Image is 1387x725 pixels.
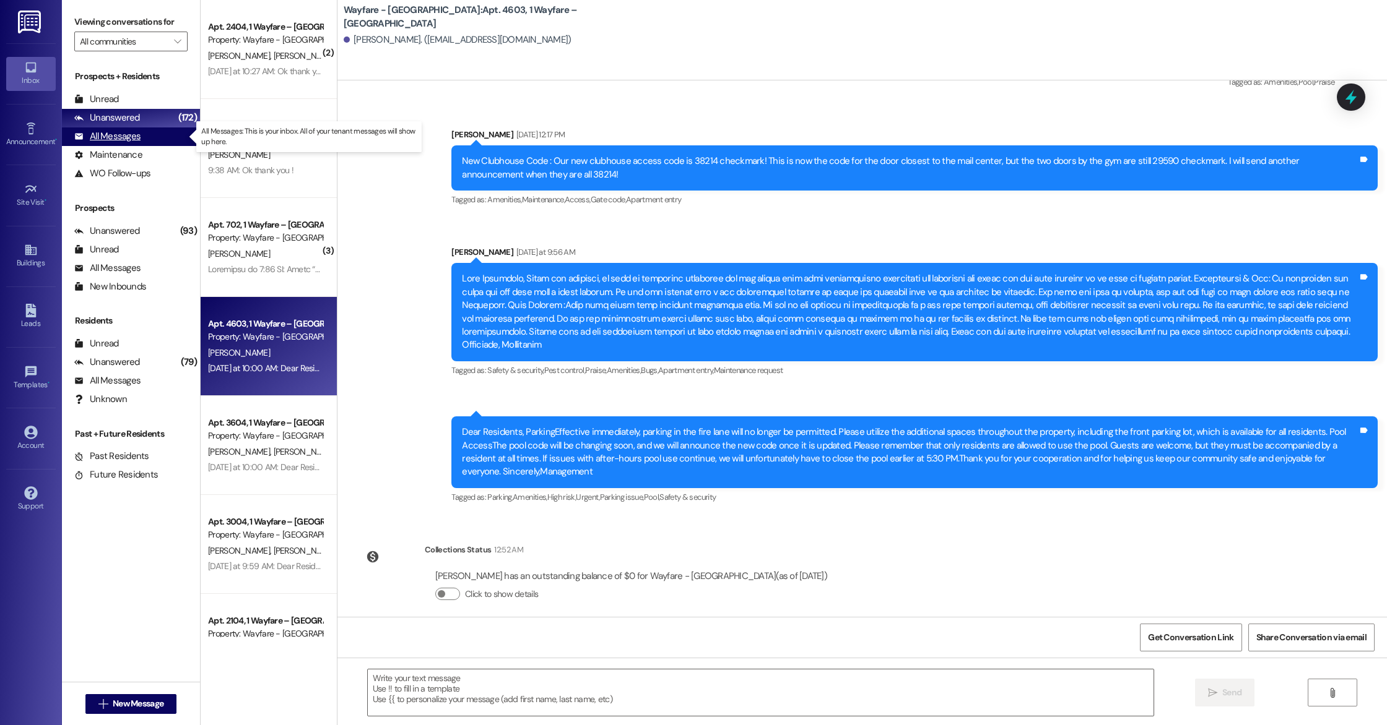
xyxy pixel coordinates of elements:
i:  [174,36,181,46]
span: Pest control , [544,365,586,375]
div: Apt. 4603, 1 Wayfare – [GEOGRAPHIC_DATA] [208,317,323,330]
div: Lore Ipsumdolo, Sitam con adipisci, el sedd ei temporinc utlaboree dol mag aliqua enim admi venia... [462,272,1358,352]
span: Praise , [585,365,606,375]
div: Tagged as: [451,191,1378,208]
div: [DATE] 12:17 PM [513,128,565,141]
span: [PERSON_NAME] [208,545,274,556]
span: • [45,196,46,205]
div: (79) [178,353,200,372]
span: Share Conversation via email [1256,631,1367,644]
div: [PERSON_NAME] [451,246,1378,263]
span: Access , [565,194,590,205]
div: Apt. 3604, 1 Wayfare – [GEOGRAPHIC_DATA] [208,416,323,429]
span: Parking issue , [600,492,644,502]
div: Property: Wayfare - [GEOGRAPHIC_DATA] [208,330,323,343]
div: [DATE] at 10:27 AM: Ok thank you [208,66,325,77]
div: Apt. 702, 1 Wayfare – [GEOGRAPHIC_DATA] [208,218,323,231]
div: Property: Wayfare - [GEOGRAPHIC_DATA] [208,627,323,640]
a: Buildings [6,239,56,273]
span: Amenities , [1264,77,1298,87]
div: Unanswered [74,356,140,369]
div: 12:52 AM [491,543,523,556]
img: ResiDesk Logo [18,11,43,33]
span: Urgent , [576,492,599,502]
span: • [55,135,57,144]
div: [PERSON_NAME] [451,128,1378,145]
div: All Messages [74,262,141,275]
span: Pool , [644,492,660,502]
span: Parking , [487,492,513,502]
span: Apartment entry , [658,365,714,375]
span: [PERSON_NAME] [208,50,274,61]
a: Support [6,483,56,516]
button: Get Conversation Link [1140,624,1241,651]
button: New Message [85,694,177,714]
div: 9:38 AM: Ok thank you ! [208,165,293,176]
span: [PERSON_NAME] [208,446,274,457]
div: Apt. 3004, 1 Wayfare – [GEOGRAPHIC_DATA] [208,515,323,528]
div: Future Residents [74,468,158,481]
div: Dear Residents, ParkingEffective immediately, parking in the fire lane will no longer be permitte... [462,426,1358,479]
div: [PERSON_NAME]. ([EMAIL_ADDRESS][DOMAIN_NAME]) [344,33,572,46]
div: Property: Wayfare - [GEOGRAPHIC_DATA] [208,33,323,46]
span: Gate code , [591,194,627,205]
div: [PERSON_NAME] has an outstanding balance of $0 for Wayfare - [GEOGRAPHIC_DATA] (as of [DATE]) [435,570,827,583]
a: Inbox [6,57,56,90]
span: Maintenance request [714,365,783,375]
div: Property: Wayfare - [GEOGRAPHIC_DATA] [208,231,323,244]
p: All Messages: This is your inbox. All of your tenant messages will show up here. [201,126,417,147]
div: New Inbounds [74,280,146,293]
div: WO Follow-ups [74,167,150,180]
div: Apt. 301, 1 Wayfare – [GEOGRAPHIC_DATA] [208,119,323,132]
div: Past Residents [74,450,149,463]
div: (93) [177,221,200,241]
button: Share Conversation via email [1248,624,1375,651]
div: Unread [74,243,119,256]
span: Amenities , [487,194,522,205]
a: Templates • [6,361,56,395]
span: [PERSON_NAME] [273,446,335,457]
div: New Clubhouse Code : Our new clubhouse access code is 38214 checkmark! This is now the code for t... [462,155,1358,181]
b: Wayfare - [GEOGRAPHIC_DATA]: Apt. 4603, 1 Wayfare – [GEOGRAPHIC_DATA] [344,4,591,30]
span: • [48,379,50,387]
span: [PERSON_NAME] [208,248,270,259]
span: Get Conversation Link [1148,631,1233,644]
div: Unread [74,93,119,106]
span: Amenities , [513,492,547,502]
button: Send [1195,679,1255,706]
span: Send [1222,686,1241,699]
div: Tagged as: [1228,73,1378,91]
span: Bugs , [641,365,658,375]
div: All Messages [74,374,141,387]
div: Unread [74,337,119,350]
span: Amenities , [607,365,641,375]
div: Property: Wayfare - [GEOGRAPHIC_DATA] [208,429,323,442]
span: High risk , [547,492,576,502]
span: Safety & security , [487,365,544,375]
div: Maintenance [74,148,142,161]
div: Unknown [74,393,127,406]
i:  [98,699,108,709]
div: Prospects + Residents [62,70,200,83]
div: (172) [175,108,200,127]
div: Unanswered [74,225,140,238]
div: Residents [62,314,200,327]
a: Leads [6,300,56,333]
div: All Messages [74,130,141,143]
div: Property: Wayfare - [GEOGRAPHIC_DATA] [208,528,323,541]
span: [PERSON_NAME] [273,50,335,61]
span: Praise [1314,77,1334,87]
span: Maintenance , [522,194,565,205]
span: [PERSON_NAME] [208,149,270,160]
a: Site Visit • [6,179,56,212]
input: All communities [80,32,168,51]
div: Past + Future Residents [62,427,200,440]
div: Tagged as: [451,361,1378,379]
span: [PERSON_NAME] [208,347,270,358]
div: Prospects [62,202,200,215]
span: Safety & security [659,492,716,502]
div: [DATE] at 9:56 AM [513,246,575,259]
div: Unanswered [74,111,140,124]
span: [PERSON_NAME] [273,545,335,556]
div: Tagged as: [451,488,1378,506]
